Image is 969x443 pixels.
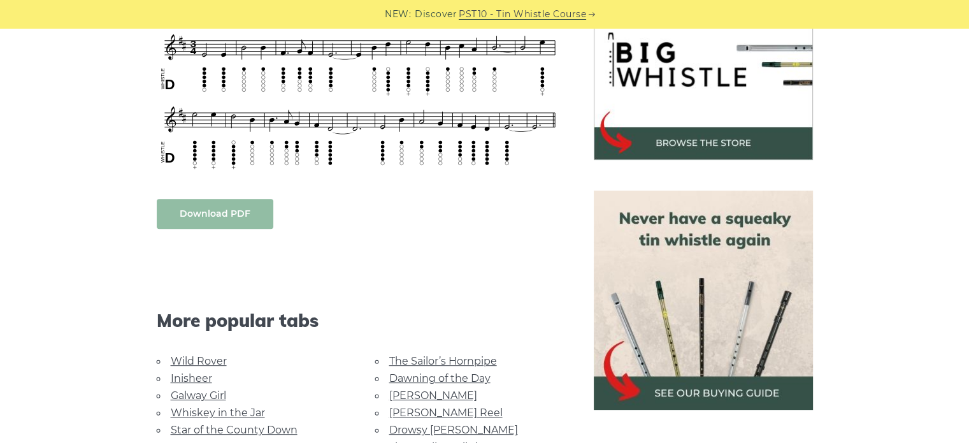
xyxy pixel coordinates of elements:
img: tin whistle buying guide [594,191,813,410]
a: Star of the County Down [171,424,298,436]
a: Inisheer [171,372,212,384]
a: [PERSON_NAME] [389,389,477,402]
a: Drowsy [PERSON_NAME] [389,424,518,436]
span: More popular tabs [157,310,563,331]
span: NEW: [385,7,411,22]
a: Galway Girl [171,389,226,402]
a: [PERSON_NAME] Reel [389,407,503,419]
a: PST10 - Tin Whistle Course [459,7,586,22]
span: Discover [415,7,457,22]
a: Download PDF [157,199,273,229]
a: Dawning of the Day [389,372,491,384]
a: The Sailor’s Hornpipe [389,355,497,367]
a: Whiskey in the Jar [171,407,265,419]
a: Wild Rover [171,355,227,367]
